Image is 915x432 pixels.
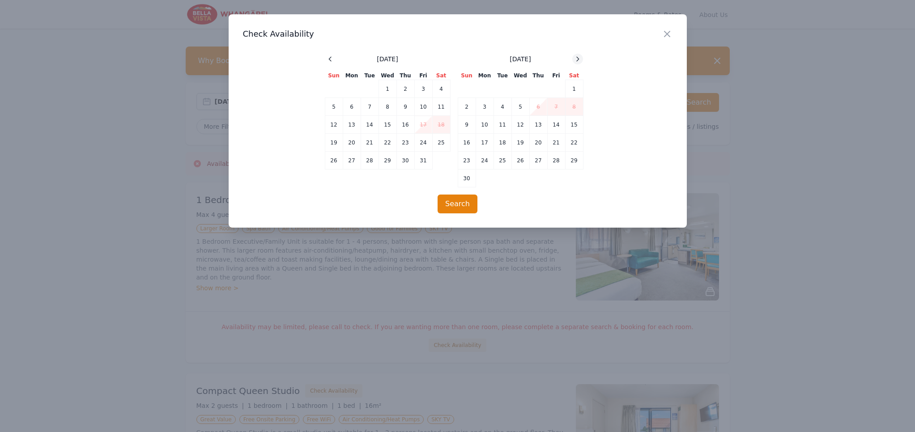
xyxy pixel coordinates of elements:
[396,98,414,116] td: 9
[396,72,414,80] th: Thu
[361,152,379,169] td: 28
[343,72,361,80] th: Mon
[343,98,361,116] td: 6
[414,72,432,80] th: Fri
[343,134,361,152] td: 20
[243,29,672,39] h3: Check Availability
[396,80,414,98] td: 2
[414,134,432,152] td: 24
[361,72,379,80] th: Tue
[511,134,529,152] td: 19
[379,134,396,152] td: 22
[494,134,511,152] td: 18
[565,80,583,98] td: 1
[494,98,511,116] td: 4
[511,152,529,169] td: 26
[458,72,476,80] th: Sun
[379,98,396,116] td: 8
[458,134,476,152] td: 16
[379,80,396,98] td: 1
[432,134,450,152] td: 25
[565,116,583,134] td: 15
[379,152,396,169] td: 29
[476,98,494,116] td: 3
[325,152,343,169] td: 26
[379,72,396,80] th: Wed
[325,116,343,134] td: 12
[547,98,565,116] td: 7
[432,72,450,80] th: Sat
[361,134,379,152] td: 21
[494,152,511,169] td: 25
[396,152,414,169] td: 30
[458,116,476,134] td: 9
[432,80,450,98] td: 4
[511,98,529,116] td: 5
[511,116,529,134] td: 12
[396,116,414,134] td: 16
[511,72,529,80] th: Wed
[547,116,565,134] td: 14
[529,98,547,116] td: 6
[494,116,511,134] td: 11
[476,152,494,169] td: 24
[414,116,432,134] td: 17
[565,134,583,152] td: 22
[414,152,432,169] td: 31
[414,80,432,98] td: 3
[529,116,547,134] td: 13
[565,98,583,116] td: 8
[547,72,565,80] th: Fri
[494,72,511,80] th: Tue
[476,72,494,80] th: Mon
[432,98,450,116] td: 11
[565,72,583,80] th: Sat
[377,55,398,64] span: [DATE]
[529,134,547,152] td: 20
[476,116,494,134] td: 10
[529,152,547,169] td: 27
[547,134,565,152] td: 21
[343,152,361,169] td: 27
[361,116,379,134] td: 14
[343,116,361,134] td: 13
[414,98,432,116] td: 10
[458,152,476,169] td: 23
[510,55,531,64] span: [DATE]
[325,98,343,116] td: 5
[458,98,476,116] td: 2
[458,169,476,187] td: 30
[396,134,414,152] td: 23
[547,152,565,169] td: 28
[432,116,450,134] td: 18
[565,152,583,169] td: 29
[325,134,343,152] td: 19
[529,72,547,80] th: Thu
[438,195,477,213] button: Search
[379,116,396,134] td: 15
[325,72,343,80] th: Sun
[476,134,494,152] td: 17
[361,98,379,116] td: 7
